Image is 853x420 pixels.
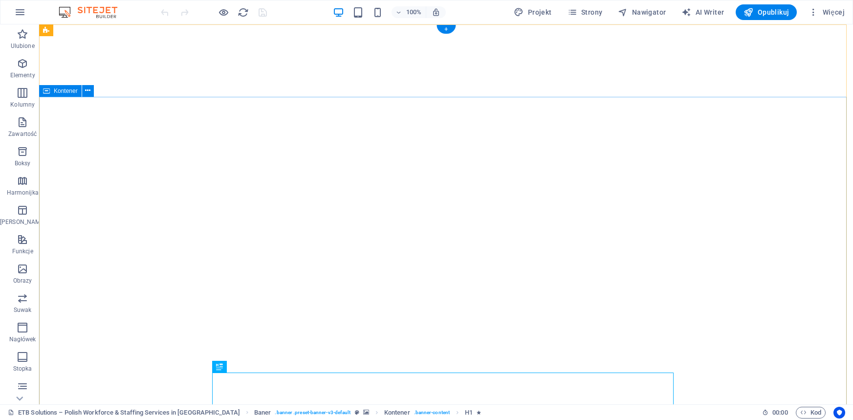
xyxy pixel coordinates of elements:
[355,410,359,415] i: Ten element jest konfigurowalnym ustawieniem wstępnym
[833,407,845,419] button: Usercentrics
[54,88,78,94] span: Kontener
[510,4,555,20] button: Projekt
[465,407,473,419] span: Kliknij, aby zaznaczyć. Kliknij dwukrotnie, aby edytować
[437,25,456,34] div: +
[796,407,826,419] button: Kod
[510,4,555,20] div: Projekt (Ctrl+Alt+Y)
[772,407,787,419] span: 00 00
[8,130,37,138] p: Zawartość
[254,407,271,419] span: Kliknij, aby zaznaczyć. Kliknij dwukrotnie, aby edytować
[9,335,36,343] p: Nagłówek
[15,159,31,167] p: Boksy
[392,6,426,18] button: 100%
[14,306,32,314] p: Suwak
[805,4,849,20] button: Więcej
[568,7,603,17] span: Strony
[414,407,450,419] span: . banner-content
[736,4,797,20] button: Opublikuj
[432,8,440,17] i: Po zmianie rozmiaru automatycznie dostosowuje poziom powiększenia do wybranego urządzenia.
[809,7,845,17] span: Więcej
[762,407,788,419] h6: Czas sesji
[564,4,607,20] button: Strony
[406,6,422,18] h6: 100%
[681,7,724,17] span: AI Writer
[237,6,249,18] button: reload
[56,6,130,18] img: Editor Logo
[218,6,229,18] button: Kliknij tutaj, aby wyjść z trybu podglądu i kontynuować edycję
[363,410,369,415] i: Ten element zawiera tło
[238,7,249,18] i: Przeładuj stronę
[275,407,350,419] span: . banner .preset-banner-v3-default
[678,4,728,20] button: AI Writer
[12,247,33,255] p: Funkcje
[800,407,821,419] span: Kod
[7,189,39,197] p: Harmonijka
[614,4,670,20] button: Nawigator
[779,409,781,416] span: :
[384,407,410,419] span: Kliknij, aby zaznaczyć. Kliknij dwukrotnie, aby edytować
[13,365,32,373] p: Stopka
[618,7,666,17] span: Nawigator
[514,7,551,17] span: Projekt
[13,277,32,285] p: Obrazy
[10,71,35,79] p: Elementy
[10,101,35,109] p: Kolumny
[744,7,789,17] span: Opublikuj
[11,42,35,50] p: Ulubione
[254,407,481,419] nav: breadcrumb
[477,410,481,415] i: Element zawiera animację
[8,407,240,419] a: Kliknij, aby anulować zaznaczenie. Kliknij dwukrotnie, aby otworzyć Strony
